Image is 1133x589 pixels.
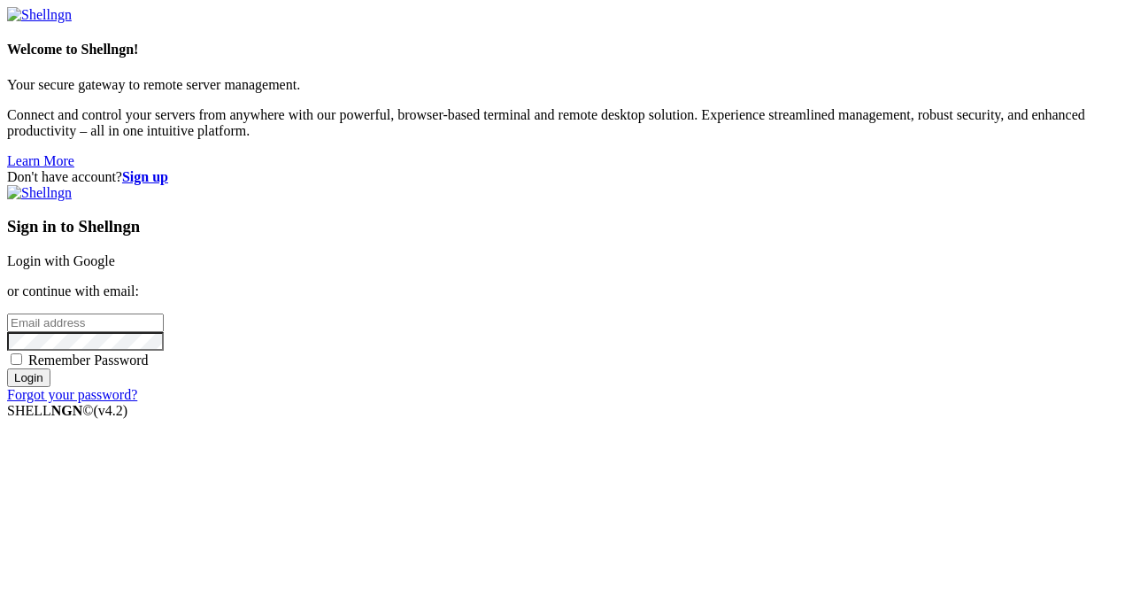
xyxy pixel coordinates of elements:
p: or continue with email: [7,283,1126,299]
a: Login with Google [7,253,115,268]
h4: Welcome to Shellngn! [7,42,1126,58]
a: Sign up [122,169,168,184]
a: Learn More [7,153,74,168]
span: Remember Password [28,353,149,368]
img: Shellngn [7,185,72,201]
input: Email address [7,314,164,332]
a: Forgot your password? [7,387,137,402]
p: Connect and control your servers from anywhere with our powerful, browser-based terminal and remo... [7,107,1126,139]
p: Your secure gateway to remote server management. [7,77,1126,93]
b: NGN [51,403,83,418]
input: Login [7,368,50,387]
span: SHELL © [7,403,127,418]
img: Shellngn [7,7,72,23]
h3: Sign in to Shellngn [7,217,1126,236]
input: Remember Password [11,353,22,365]
span: 4.2.0 [94,403,128,418]
div: Don't have account? [7,169,1126,185]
